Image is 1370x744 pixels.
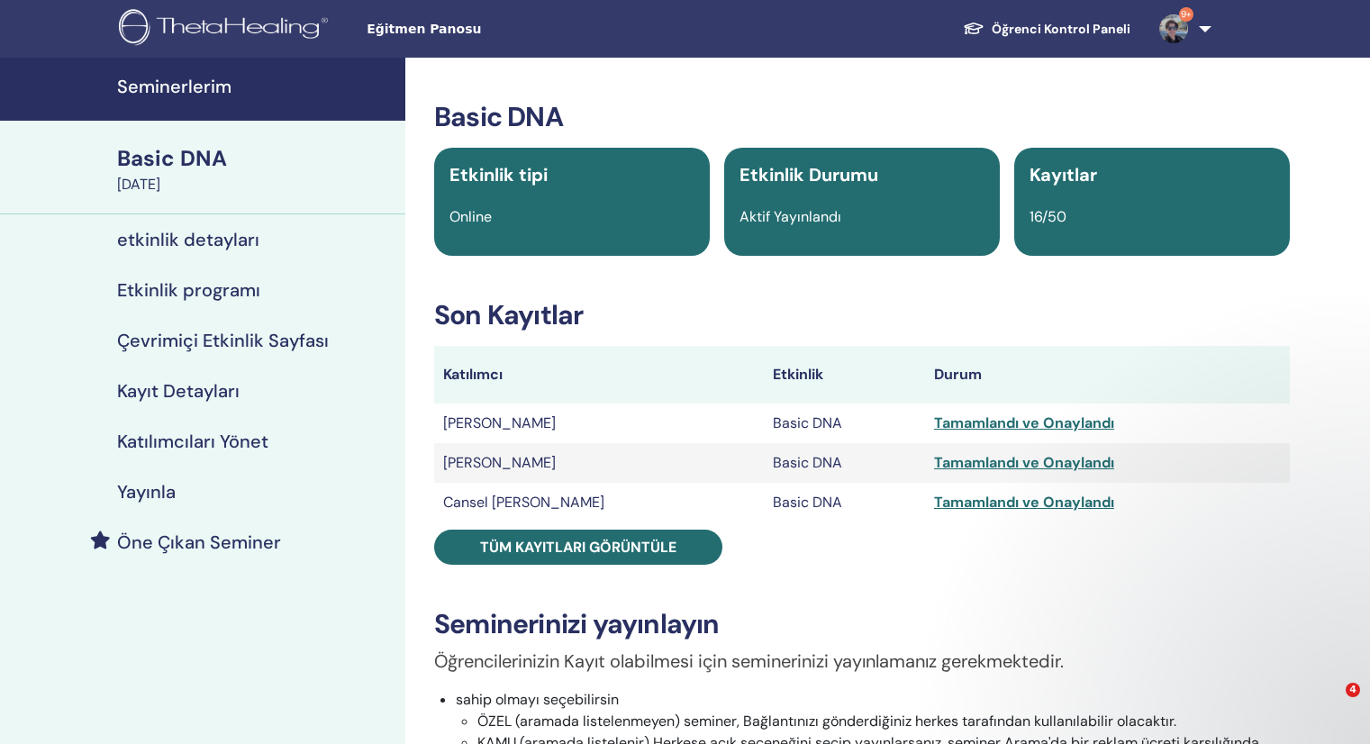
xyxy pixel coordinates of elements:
[434,101,1290,133] h3: Basic DNA
[449,163,548,186] span: Etkinlik tipi
[1179,7,1193,22] span: 9+
[367,20,637,39] span: Eğitmen Panosu
[934,492,1281,513] div: Tamamlandı ve Onaylandı
[764,346,925,404] th: Etkinlik
[764,443,925,483] td: Basic DNA
[434,608,1290,640] h3: Seminerinizi yayınlayın
[117,380,240,402] h4: Kayıt Detayları
[1309,683,1352,726] iframe: Intercom live chat
[449,207,492,226] span: Online
[434,346,764,404] th: Katılımcı
[948,13,1145,46] a: Öğrenci Kontrol Paneli
[764,404,925,443] td: Basic DNA
[934,413,1281,434] div: Tamamlandı ve Onaylandı
[1030,163,1097,186] span: Kayıtlar
[1159,14,1188,43] img: default.jpg
[117,481,176,503] h4: Yayınla
[434,404,764,443] td: [PERSON_NAME]
[117,143,395,174] div: Basic DNA
[434,299,1290,331] h3: Son Kayıtlar
[934,452,1281,474] div: Tamamlandı ve Onaylandı
[434,483,764,522] td: Cansel [PERSON_NAME]
[925,346,1290,404] th: Durum
[434,530,722,565] a: Tüm kayıtları görüntüle
[764,483,925,522] td: Basic DNA
[117,229,259,250] h4: etkinlik detayları
[434,648,1290,675] p: Öğrencilerinizin Kayıt olabilmesi için seminerinizi yayınlamanız gerekmektedir.
[480,538,676,557] span: Tüm kayıtları görüntüle
[106,143,405,195] a: Basic DNA[DATE]
[434,443,764,483] td: [PERSON_NAME]
[117,330,329,351] h4: Çevrimiçi Etkinlik Sayfası
[117,279,260,301] h4: Etkinlik programı
[739,207,841,226] span: Aktif Yayınlandı
[117,431,268,452] h4: Katılımcıları Yönet
[1346,683,1360,697] span: 4
[963,21,984,36] img: graduation-cap-white.svg
[117,76,395,97] h4: Seminerlerim
[739,163,878,186] span: Etkinlik Durumu
[117,531,281,553] h4: Öne Çıkan Seminer
[477,711,1290,732] li: ÖZEL (aramada listelenmeyen) seminer, Bağlantınızı gönderdiğiniz herkes tarafından kullanılabilir...
[117,174,395,195] div: [DATE]
[1030,207,1066,226] span: 16/50
[119,9,334,50] img: logo.png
